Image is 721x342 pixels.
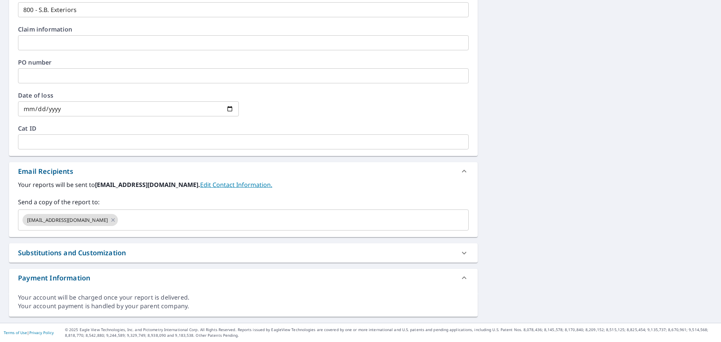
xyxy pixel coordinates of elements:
[29,330,54,335] a: Privacy Policy
[18,248,126,258] div: Substitutions and Customization
[18,92,239,98] label: Date of loss
[18,293,469,302] div: Your account will be charged once your report is delivered.
[4,330,54,335] p: |
[65,327,717,338] p: © 2025 Eagle View Technologies, Inc. and Pictometry International Corp. All Rights Reserved. Repo...
[23,214,118,226] div: [EMAIL_ADDRESS][DOMAIN_NAME]
[4,330,27,335] a: Terms of Use
[200,181,272,189] a: EditContactInfo
[18,59,469,65] label: PO number
[18,26,469,32] label: Claim information
[9,243,478,262] div: Substitutions and Customization
[18,273,90,283] div: Payment Information
[23,217,112,224] span: [EMAIL_ADDRESS][DOMAIN_NAME]
[9,269,478,287] div: Payment Information
[18,302,469,310] div: Your account payment is handled by your parent company.
[95,181,200,189] b: [EMAIL_ADDRESS][DOMAIN_NAME].
[9,162,478,180] div: Email Recipients
[18,125,469,131] label: Cat ID
[18,197,469,206] label: Send a copy of the report to:
[18,180,469,189] label: Your reports will be sent to
[18,166,73,176] div: Email Recipients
